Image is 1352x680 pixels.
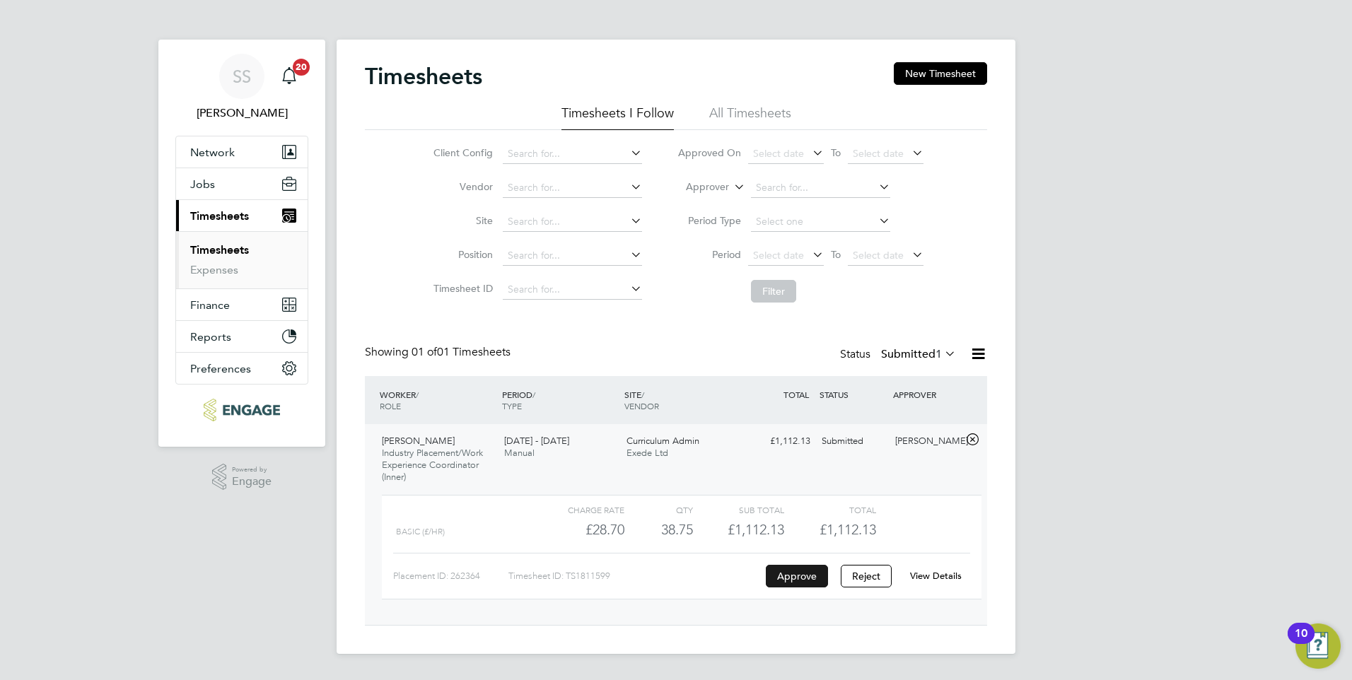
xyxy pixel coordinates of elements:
[429,282,493,295] label: Timesheet ID
[380,400,401,411] span: ROLE
[766,565,828,587] button: Approve
[827,143,845,162] span: To
[624,400,659,411] span: VENDOR
[677,214,741,227] label: Period Type
[190,362,251,375] span: Preferences
[499,382,621,418] div: PERIOD
[627,435,699,447] span: Curriculum Admin
[504,447,535,459] span: Manual
[176,321,308,352] button: Reports
[621,382,743,418] div: SITE
[158,40,325,447] nav: Main navigation
[429,214,493,227] label: Site
[751,212,890,232] input: Select one
[175,54,308,122] a: SS[PERSON_NAME]
[677,248,741,261] label: Period
[783,389,809,400] span: TOTAL
[627,447,668,459] span: Exede Ltd
[533,501,624,518] div: Charge rate
[820,521,876,538] span: £1,112.13
[176,353,308,384] button: Preferences
[429,146,493,159] label: Client Config
[233,67,251,86] span: SS
[693,518,784,541] div: £1,112.13
[429,180,493,193] label: Vendor
[665,180,729,194] label: Approver
[504,435,569,447] span: [DATE] - [DATE]
[365,62,482,90] h2: Timesheets
[176,168,308,199] button: Jobs
[212,464,272,491] a: Powered byEngage
[816,382,890,407] div: STATUS
[429,248,493,261] label: Position
[853,147,904,160] span: Select date
[753,147,804,160] span: Select date
[382,447,483,483] span: Industry Placement/Work Experience Coordinator (Inner)
[503,212,642,232] input: Search for...
[890,430,963,453] div: [PERSON_NAME]
[190,209,249,223] span: Timesheets
[176,231,308,288] div: Timesheets
[232,476,272,488] span: Engage
[190,177,215,191] span: Jobs
[533,518,624,541] div: £28.70
[624,518,693,541] div: 38.75
[532,389,535,400] span: /
[753,249,804,262] span: Select date
[624,501,693,518] div: QTY
[190,146,235,159] span: Network
[175,105,308,122] span: Shabnam Shaheen
[365,345,513,360] div: Showing
[190,330,231,344] span: Reports
[709,105,791,130] li: All Timesheets
[275,54,303,99] a: 20
[232,464,272,476] span: Powered by
[190,298,230,312] span: Finance
[827,245,845,264] span: To
[503,144,642,164] input: Search for...
[641,389,644,400] span: /
[176,289,308,320] button: Finance
[416,389,419,400] span: /
[1295,623,1341,669] button: Open Resource Center, 10 new notifications
[1295,633,1307,652] div: 10
[751,280,796,303] button: Filter
[190,243,249,257] a: Timesheets
[677,146,741,159] label: Approved On
[393,565,508,587] div: Placement ID: 262364
[840,345,959,365] div: Status
[751,178,890,198] input: Search for...
[841,565,892,587] button: Reject
[561,105,674,130] li: Timesheets I Follow
[853,249,904,262] span: Select date
[508,565,762,587] div: Timesheet ID: TS1811599
[175,399,308,421] a: Go to home page
[502,400,522,411] span: TYPE
[176,136,308,168] button: Network
[881,347,956,361] label: Submitted
[910,570,962,582] a: View Details
[816,430,890,453] div: Submitted
[742,430,816,453] div: £1,112.13
[293,59,310,76] span: 20
[894,62,987,85] button: New Timesheet
[376,382,499,418] div: WORKER
[784,501,875,518] div: Total
[412,345,437,359] span: 01 of
[190,263,238,276] a: Expenses
[890,382,963,407] div: APPROVER
[204,399,279,421] img: ncclondon-logo-retina.png
[412,345,511,359] span: 01 Timesheets
[382,435,455,447] span: [PERSON_NAME]
[396,527,445,537] span: Basic (£/HR)
[693,501,784,518] div: Sub Total
[936,347,942,361] span: 1
[503,280,642,300] input: Search for...
[503,178,642,198] input: Search for...
[176,200,308,231] button: Timesheets
[503,246,642,266] input: Search for...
